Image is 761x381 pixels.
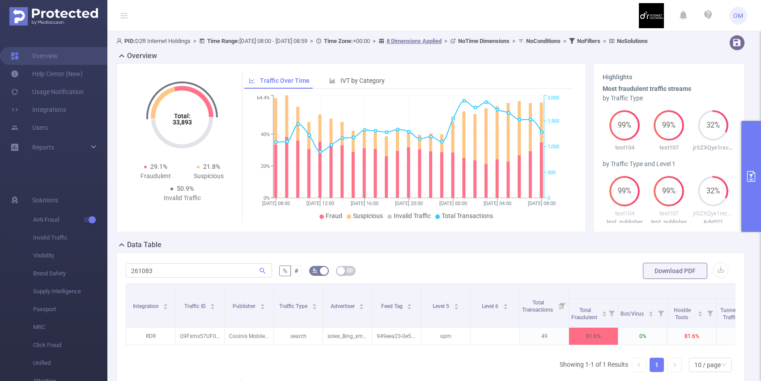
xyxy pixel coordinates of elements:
[600,38,609,44] span: >
[454,306,459,308] i: icon: caret-down
[548,95,559,101] tspan: 2,000
[522,300,554,313] span: Total Transactions
[648,310,653,313] i: icon: caret-up
[370,38,378,44] span: >
[602,313,607,316] i: icon: caret-down
[351,201,378,206] tspan: [DATE] 16:00
[698,122,728,129] span: 32%
[636,362,642,368] i: icon: left
[698,310,703,313] i: icon: caret-up
[603,73,735,82] h3: Highlights
[260,302,265,308] div: Sort
[133,303,160,309] span: Integration
[603,143,647,152] p: test104
[184,303,207,309] span: Traffic ID
[340,77,385,84] span: IVT by Category
[698,188,728,195] span: 32%
[571,307,599,321] span: Total Fraudulent
[207,38,239,44] b: Time Range:
[127,240,162,250] h2: Data Table
[548,118,559,124] tspan: 1,500
[347,268,353,273] i: icon: table
[329,77,336,84] i: icon: bar-chart
[33,211,107,229] span: Anti-Fraud
[654,122,684,129] span: 99%
[116,38,648,44] span: D2R Internet Holdings [DATE] 08:00 - [DATE] 08:59 +00:00
[173,119,192,126] tspan: 33,893
[262,201,290,206] tspan: [DATE] 08:00
[33,283,107,300] span: Supply Intelligence
[33,229,107,247] span: Invalid Traffic
[394,212,431,219] span: Invalid Traffic
[233,303,257,309] span: Publisher
[442,38,450,44] span: >
[548,195,550,201] tspan: 0
[33,265,107,283] span: Brand Safety
[704,299,716,327] i: Filter menu
[650,358,664,372] li: 1
[11,47,58,65] a: Overview
[528,201,556,206] tspan: [DATE] 08:00
[331,303,356,309] span: Advertiser
[484,201,511,206] tspan: [DATE] 04:00
[11,83,84,101] a: Usage Notification
[11,101,66,119] a: Integrations
[174,112,191,120] tspan: Total:
[9,7,98,26] img: Protected Media
[124,38,135,44] b: PID:
[407,306,412,308] i: icon: caret-down
[33,300,107,318] span: Passport
[603,94,735,103] div: by Traffic Type
[720,307,743,321] span: Tunneled Traffic
[561,38,569,44] span: >
[648,310,654,315] div: Sort
[603,159,735,169] div: by Traffic Type and Level 1
[32,138,54,156] a: Reports
[294,267,298,274] span: #
[503,302,508,305] i: icon: caret-up
[307,38,316,44] span: >
[654,188,684,195] span: 99%
[359,306,364,308] i: icon: caret-down
[163,302,168,305] i: icon: caret-up
[503,306,508,308] i: icon: caret-down
[260,306,265,308] i: icon: caret-down
[264,195,270,201] tspan: 0%
[433,303,451,309] span: Level 5
[672,362,677,368] i: icon: right
[609,122,640,129] span: 99%
[548,170,556,176] tspan: 500
[11,119,48,137] a: Users
[548,144,559,150] tspan: 1,000
[129,171,182,181] div: Fraudulent
[126,263,272,278] input: Search...
[126,328,175,345] p: RDR
[442,212,493,219] span: Total Transactions
[156,193,208,203] div: Invalid Traffic
[691,209,735,218] p: jrSZXQye1rxcaJU_5546
[454,302,459,308] div: Sort
[643,263,707,279] button: Download PDF
[359,302,364,305] i: icon: caret-up
[203,163,220,170] span: 21.8%
[458,38,510,44] b: No Time Dimensions
[372,328,421,345] p: 949eea23-0e5b-14wf-abd0-2effa7824144_7405
[674,307,691,321] span: Hostile Tools
[691,143,735,152] p: jrSZXQye1rxcaJU_5546
[647,143,691,152] p: test107
[261,163,270,169] tspan: 20%
[733,7,743,25] span: OM
[249,77,255,84] i: icon: line-chart
[177,185,194,192] span: 50.9%
[694,358,721,372] div: 10 / page
[602,310,607,315] div: Sort
[577,38,600,44] b: No Filters
[482,303,500,309] span: Level 6
[323,328,372,345] p: solex_Bing_xml_fb
[618,328,667,345] p: 0%
[407,302,412,305] i: icon: caret-up
[260,77,310,84] span: Traffic Over Time
[698,313,703,316] i: icon: caret-down
[33,247,107,265] span: Visibility
[32,144,54,151] span: Reports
